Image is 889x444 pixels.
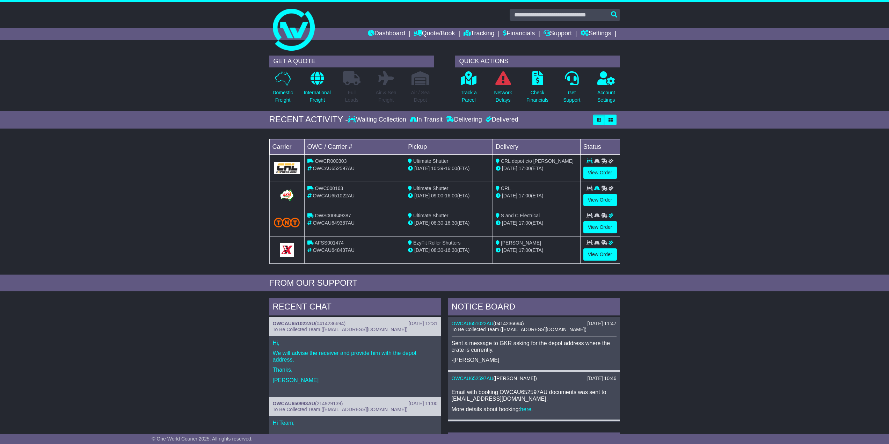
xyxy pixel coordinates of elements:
[519,220,531,226] span: 17:00
[583,248,617,261] a: View Order
[273,401,315,406] a: OWCAU650993AU
[413,158,448,164] span: Ultimate Shutter
[272,89,293,104] p: Domestic Freight
[563,71,581,108] a: GetSupport
[431,166,443,171] span: 10:39
[452,357,617,363] p: -[PERSON_NAME]
[431,220,443,226] span: 08:30
[408,401,437,407] div: [DATE] 11:00
[273,407,408,412] span: To Be Collected Team ([EMAIL_ADDRESS][DOMAIN_NAME])
[413,240,460,246] span: EzyFit Roller Shutters
[315,213,351,218] span: OWS000649387
[269,115,348,125] div: RECENT ACTIVITY -
[368,28,405,40] a: Dashboard
[583,167,617,179] a: View Order
[274,218,300,227] img: TNT_Domestic.png
[273,350,438,363] p: We will advise the receiver and provide him with the depot address.
[452,321,617,327] div: ( )
[405,139,493,154] td: Pickup
[452,340,617,353] p: Sent a message to GKR asking for the depot address where the crate is currently.
[445,220,457,226] span: 16:30
[273,321,315,326] a: OWCAU651022AU
[496,219,577,227] div: (ETA)
[495,376,535,381] span: [PERSON_NAME]
[583,194,617,206] a: View Order
[408,192,490,199] div: - (ETA)
[444,116,484,124] div: Delivering
[544,28,572,40] a: Support
[272,71,293,108] a: DomesticFreight
[431,247,443,253] span: 08:30
[411,89,430,104] p: Air / Sea Depot
[269,56,434,67] div: GET A QUOTE
[445,247,457,253] span: 16:30
[526,89,548,104] p: Check Financials
[304,71,331,108] a: InternationalFreight
[501,158,574,164] span: CRL depot c/o [PERSON_NAME]
[431,193,443,198] span: 09:00
[501,240,541,246] span: [PERSON_NAME]
[313,166,355,171] span: OWCAU652597AU
[502,193,517,198] span: [DATE]
[315,185,343,191] span: OWC000163
[501,213,540,218] span: S and C Electrical
[273,401,438,407] div: ( )
[455,56,620,67] div: QUICK ACTIONS
[279,188,295,202] img: GetCarrierServiceLogo
[520,406,531,412] a: here
[496,165,577,172] div: (ETA)
[452,321,494,326] a: OWCAU651022AU
[273,377,438,384] p: [PERSON_NAME]
[495,321,522,326] span: 0414236694
[502,220,517,226] span: [DATE]
[501,185,511,191] span: CRL
[496,192,577,199] div: (ETA)
[304,89,331,104] p: International Freight
[484,116,518,124] div: Delivered
[273,327,408,332] span: To Be Collected Team ([EMAIL_ADDRESS][DOMAIN_NAME])
[408,247,490,254] div: - (ETA)
[452,327,586,332] span: To Be Collected Team ([EMAIL_ADDRESS][DOMAIN_NAME])
[452,376,617,381] div: ( )
[269,298,441,317] div: RECENT CHAT
[414,220,430,226] span: [DATE]
[408,219,490,227] div: - (ETA)
[313,220,355,226] span: OWCAU649387AU
[448,298,620,317] div: NOTICE BOARD
[414,28,455,40] a: Quote/Book
[376,89,396,104] p: Air & Sea Freight
[445,166,457,171] span: 16:00
[526,71,549,108] a: CheckFinancials
[503,28,535,40] a: Financials
[597,71,615,108] a: AccountSettings
[273,340,438,346] p: Hi,
[581,28,611,40] a: Settings
[502,247,517,253] span: [DATE]
[280,243,294,257] img: GetCarrierServiceLogo
[414,247,430,253] span: [DATE]
[408,165,490,172] div: - (ETA)
[461,89,477,104] p: Track a Parcel
[493,139,580,154] td: Delivery
[274,162,300,174] img: GetCarrierServiceLogo
[597,89,615,104] p: Account Settings
[464,28,494,40] a: Tracking
[313,247,355,253] span: OWCAU648437AU
[494,89,512,104] p: Network Delays
[269,278,620,288] div: FROM OUR SUPPORT
[587,376,616,381] div: [DATE] 10:46
[414,193,430,198] span: [DATE]
[413,185,448,191] span: Ultimate Shutter
[408,116,444,124] div: In Transit
[315,158,347,164] span: OWCR000303
[304,139,405,154] td: OWC / Carrier #
[273,321,438,327] div: ( )
[273,366,438,373] p: Thanks,
[452,406,617,413] p: More details about booking: .
[413,213,448,218] span: Ultimate Shutter
[494,71,512,108] a: NetworkDelays
[445,193,457,198] span: 16:00
[587,321,616,327] div: [DATE] 11:47
[343,89,360,104] p: Full Loads
[452,376,494,381] a: OWCAU652597AU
